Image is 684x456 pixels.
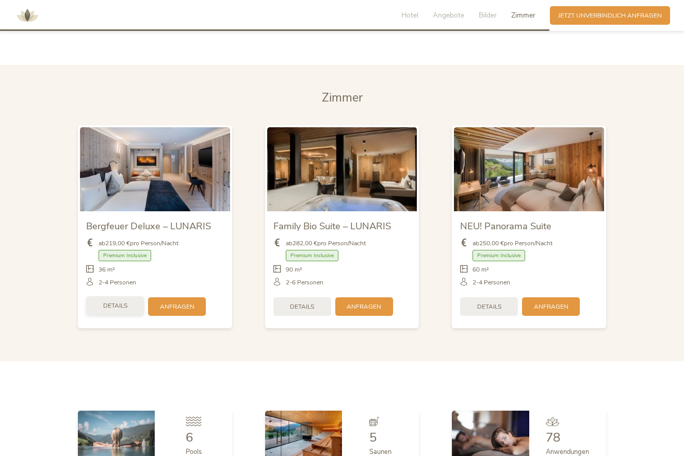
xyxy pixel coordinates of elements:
img: NEU! Panorama Suite [454,127,604,211]
span: ab pro Person/Nacht [473,239,552,248]
span: Premium Inclusive [99,250,151,262]
span: ab pro Person/Nacht [99,239,178,248]
span: Details [477,302,501,311]
span: 2-4 Personen [473,278,510,287]
span: NEU! Panorama Suite [460,219,551,232]
b: 219,00 € [105,239,130,247]
span: Family Bio Suite – LUNARIS [273,219,391,232]
span: 36 m² [99,265,115,274]
span: Anfragen [534,302,568,311]
b: 250,00 € [479,239,504,247]
span: Anfragen [160,302,194,311]
span: 2-4 Personen [99,278,136,287]
img: Family Bio Suite – LUNARIS [267,127,417,211]
span: Zimmer [511,10,535,20]
span: 5 [369,429,377,446]
span: Hotel [401,10,418,20]
span: 2-6 Personen [286,278,323,287]
img: Bergfeuer Deluxe – LUNARIS [80,127,230,211]
a: AMONTI & LUNARIS Wellnessresort [12,12,43,18]
span: Angebote [433,10,464,20]
span: Bilder [479,10,497,20]
span: 90 m² [286,265,302,274]
span: Details [290,302,314,311]
span: Bergfeuer Deluxe – LUNARIS [86,219,211,232]
span: Premium Inclusive [286,250,338,262]
span: Details [103,301,127,310]
span: Jetzt unverbindlich anfragen [558,11,662,20]
span: 6 [186,429,193,446]
span: Premium Inclusive [473,250,525,262]
span: 60 m² [473,265,489,274]
span: Anfragen [347,302,381,311]
span: ab pro Person/Nacht [286,239,366,248]
span: Zimmer [322,90,363,106]
span: 78 [546,429,560,446]
b: 282,00 € [292,239,317,247]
